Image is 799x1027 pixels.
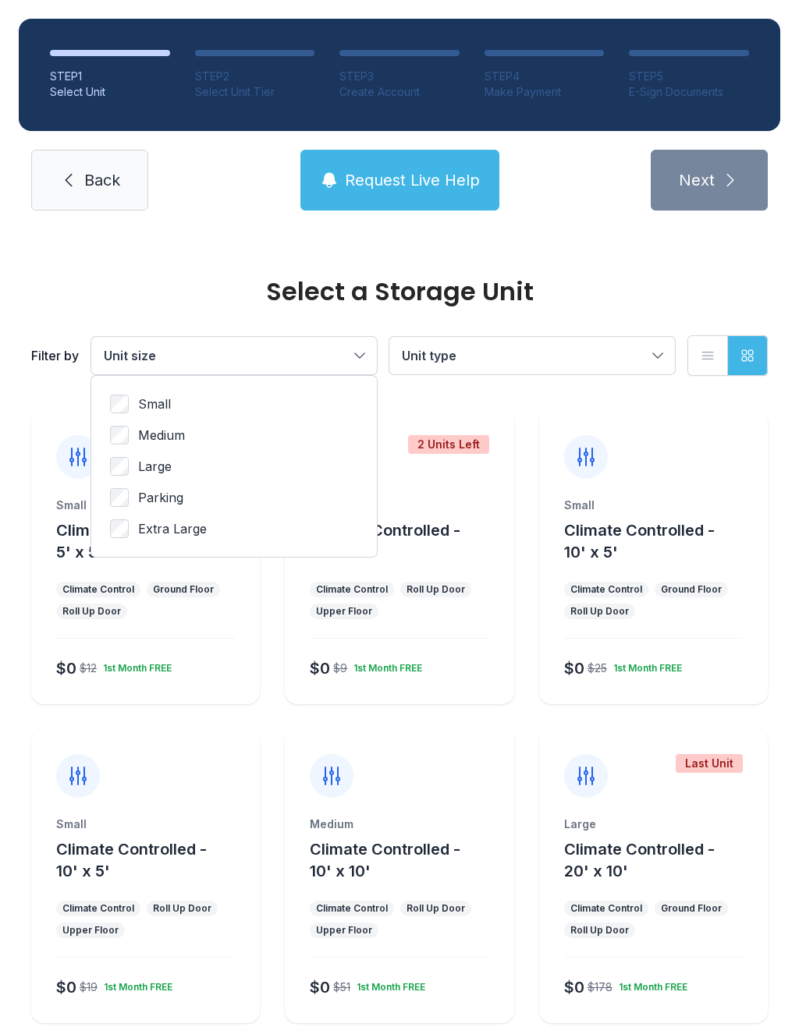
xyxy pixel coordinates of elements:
[153,902,211,915] div: Roll Up Door
[110,395,129,413] input: Small
[564,838,762,882] button: Climate Controlled - 20' x 10'
[56,519,254,563] button: Climate Controlled - 5' x 5'
[31,279,768,304] div: Select a Storage Unit
[679,169,715,191] span: Next
[316,583,388,596] div: Climate Control
[50,69,170,84] div: STEP 1
[564,657,584,679] div: $0
[310,840,460,880] span: Climate Controlled - 10' x 10'
[50,84,170,100] div: Select Unit
[570,902,642,915] div: Climate Control
[564,840,715,880] span: Climate Controlled - 20' x 10'
[138,457,172,476] span: Large
[310,657,330,679] div: $0
[91,337,377,374] button: Unit size
[661,902,722,915] div: Ground Floor
[98,975,172,993] div: 1st Month FREE
[56,840,207,880] span: Climate Controlled - 10' x 5'
[350,975,425,993] div: 1st Month FREE
[110,488,129,507] input: Parking
[485,84,605,100] div: Make Payment
[104,348,156,363] span: Unit size
[661,583,722,596] div: Ground Floor
[310,976,330,998] div: $0
[138,426,185,444] span: Medium
[56,657,76,679] div: $0
[345,169,480,191] span: Request Live Help
[333,979,350,995] div: $51
[485,69,605,84] div: STEP 4
[56,498,235,513] div: Small
[389,337,675,374] button: Unit type
[84,169,120,191] span: Back
[62,902,134,915] div: Climate Control
[62,583,134,596] div: Climate Control
[676,754,743,773] div: Last Unit
[56,976,76,998] div: $0
[310,816,488,832] div: Medium
[97,656,172,675] div: 1st Month FREE
[407,583,465,596] div: Roll Up Door
[339,69,460,84] div: STEP 3
[31,346,79,365] div: Filter by
[402,348,456,363] span: Unit type
[80,660,97,676] div: $12
[316,605,372,618] div: Upper Floor
[62,924,119,937] div: Upper Floor
[407,902,465,915] div: Roll Up Door
[629,69,749,84] div: STEP 5
[316,902,388,915] div: Climate Control
[138,519,207,538] span: Extra Large
[333,660,347,676] div: $9
[613,975,687,993] div: 1st Month FREE
[110,519,129,538] input: Extra Large
[310,519,507,563] button: Climate Controlled - 5' x 5'
[588,979,613,995] div: $178
[570,605,629,618] div: Roll Up Door
[56,816,235,832] div: Small
[62,605,121,618] div: Roll Up Door
[310,838,507,882] button: Climate Controlled - 10' x 10'
[80,979,98,995] div: $19
[629,84,749,100] div: E-Sign Documents
[310,498,488,513] div: Small
[56,838,254,882] button: Climate Controlled - 10' x 5'
[339,84,460,100] div: Create Account
[110,426,129,444] input: Medium
[347,656,422,675] div: 1st Month FREE
[138,488,183,507] span: Parking
[195,84,315,100] div: Select Unit Tier
[310,521,460,561] span: Climate Controlled - 5' x 5'
[195,69,315,84] div: STEP 2
[564,498,743,513] div: Small
[564,976,584,998] div: $0
[570,583,642,596] div: Climate Control
[588,660,607,676] div: $25
[564,519,762,563] button: Climate Controlled - 10' x 5'
[110,457,129,476] input: Large
[153,583,214,596] div: Ground Floor
[564,521,715,561] span: Climate Controlled - 10' x 5'
[408,435,489,454] div: 2 Units Left
[607,656,682,675] div: 1st Month FREE
[56,521,207,561] span: Climate Controlled - 5' x 5'
[316,924,372,937] div: Upper Floor
[564,816,743,832] div: Large
[570,924,629,937] div: Roll Up Door
[138,395,171,413] span: Small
